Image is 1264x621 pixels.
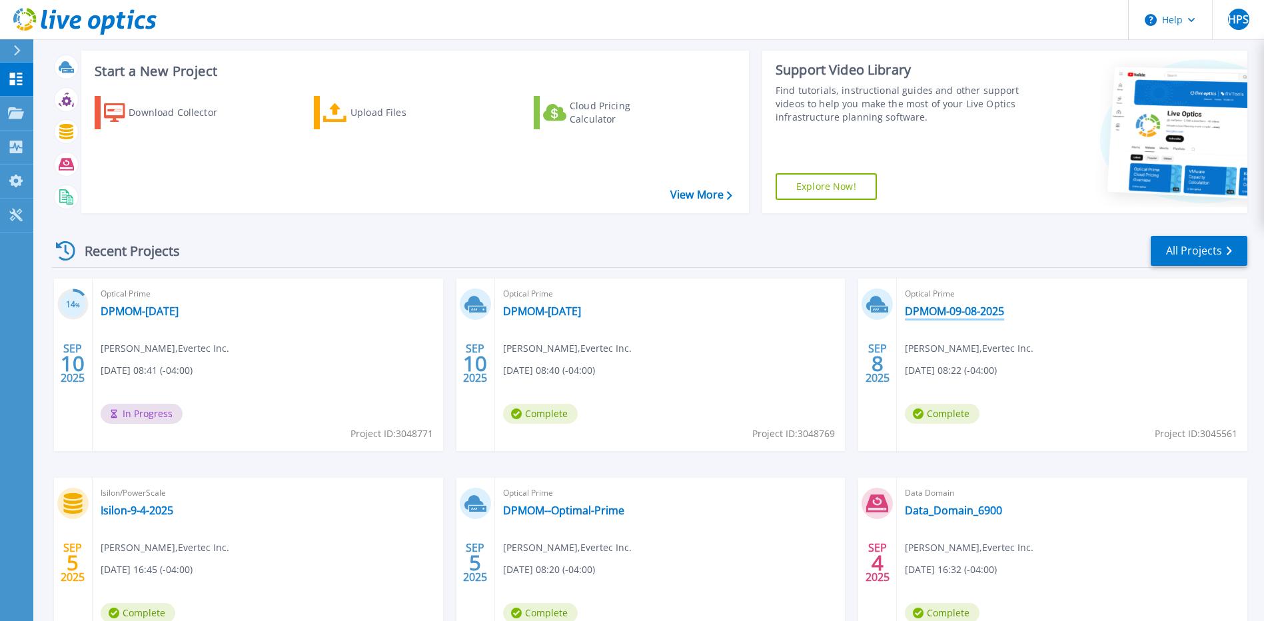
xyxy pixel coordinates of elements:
div: SEP 2025 [865,339,890,388]
a: Data_Domain_6900 [905,504,1002,517]
span: Isilon/PowerScale [101,486,435,500]
div: Upload Files [350,99,457,126]
span: Project ID: 3048769 [752,426,835,441]
span: 10 [463,358,487,369]
span: HPS [1228,14,1249,25]
a: View More [670,189,732,201]
span: [PERSON_NAME] , Evertec Inc. [905,540,1033,555]
span: 10 [61,358,85,369]
div: SEP 2025 [462,538,488,587]
h3: Start a New Project [95,64,732,79]
span: [PERSON_NAME] , Evertec Inc. [905,341,1033,356]
span: [PERSON_NAME] , Evertec Inc. [503,341,632,356]
span: [DATE] 16:32 (-04:00) [905,562,997,577]
span: 8 [872,358,884,369]
div: Download Collector [129,99,235,126]
a: Download Collector [95,96,243,129]
div: SEP 2025 [60,339,85,388]
div: SEP 2025 [462,339,488,388]
div: Support Video Library [776,61,1023,79]
span: [PERSON_NAME] , Evertec Inc. [503,540,632,555]
a: Upload Files [314,96,462,129]
div: Find tutorials, instructional guides and other support videos to help you make the most of your L... [776,84,1023,124]
span: Optical Prime [101,287,435,301]
a: Cloud Pricing Calculator [534,96,682,129]
a: DPMOM--Optimal-Prime [503,504,624,517]
span: [PERSON_NAME] , Evertec Inc. [101,341,229,356]
a: DPMOM-[DATE] [503,305,581,318]
span: [DATE] 08:40 (-04:00) [503,363,595,378]
span: Optical Prime [503,486,838,500]
span: Complete [905,404,979,424]
h3: 14 [57,297,89,312]
a: All Projects [1151,236,1247,266]
span: 5 [469,557,481,568]
span: [DATE] 08:41 (-04:00) [101,363,193,378]
a: DPMOM-[DATE] [101,305,179,318]
a: DPMOM-09-08-2025 [905,305,1004,318]
span: [PERSON_NAME] , Evertec Inc. [101,540,229,555]
a: Explore Now! [776,173,877,200]
span: % [75,301,80,309]
span: 5 [67,557,79,568]
span: Optical Prime [503,287,838,301]
a: Isilon-9-4-2025 [101,504,173,517]
div: Cloud Pricing Calculator [570,99,676,126]
span: 4 [872,557,884,568]
span: Data Domain [905,486,1239,500]
div: SEP 2025 [865,538,890,587]
div: SEP 2025 [60,538,85,587]
span: In Progress [101,404,183,424]
span: Project ID: 3048771 [350,426,433,441]
span: Project ID: 3045561 [1155,426,1237,441]
span: [DATE] 08:20 (-04:00) [503,562,595,577]
span: [DATE] 08:22 (-04:00) [905,363,997,378]
span: [DATE] 16:45 (-04:00) [101,562,193,577]
span: Complete [503,404,578,424]
span: Optical Prime [905,287,1239,301]
div: Recent Projects [51,235,198,267]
